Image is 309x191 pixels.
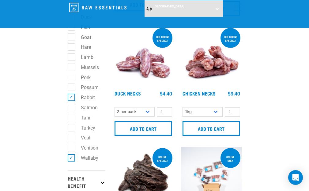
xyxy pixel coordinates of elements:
div: Open Intercom Messenger [288,170,303,185]
div: 1kg online special! [153,32,172,45]
span: [GEOGRAPHIC_DATA] [154,5,184,8]
input: Add to cart [115,121,172,136]
label: Rabbit [71,94,97,101]
label: Tahr [71,114,93,122]
img: Pile Of Chicken Necks For Pets [181,27,242,88]
img: van-moving.png [146,6,152,11]
label: Wallaby [71,154,101,162]
input: 1 [157,107,172,117]
div: $9.40 [228,91,240,96]
a: Duck Necks [115,92,141,95]
label: Lamb [71,53,96,61]
input: Add to cart [183,121,240,136]
label: Mussels [71,64,101,71]
div: $4.40 [160,91,172,96]
input: 1 [225,107,240,117]
div: ONLINE SPECIAL! [153,152,172,165]
label: Hare [71,43,93,51]
a: Chicken Necks [183,92,216,95]
label: Turkey [71,124,98,132]
div: ONLINE ONLY [220,152,240,165]
img: Pile Of Duck Necks For Pets [113,27,174,88]
label: Goat [71,33,94,41]
label: Salmon [71,104,100,111]
label: Venison [71,144,101,152]
label: Possum [71,84,101,91]
label: Veal [71,134,93,142]
label: Pork [71,74,93,81]
div: 1kg online special! [220,32,240,45]
img: Raw Essentials Logo [69,3,126,12]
